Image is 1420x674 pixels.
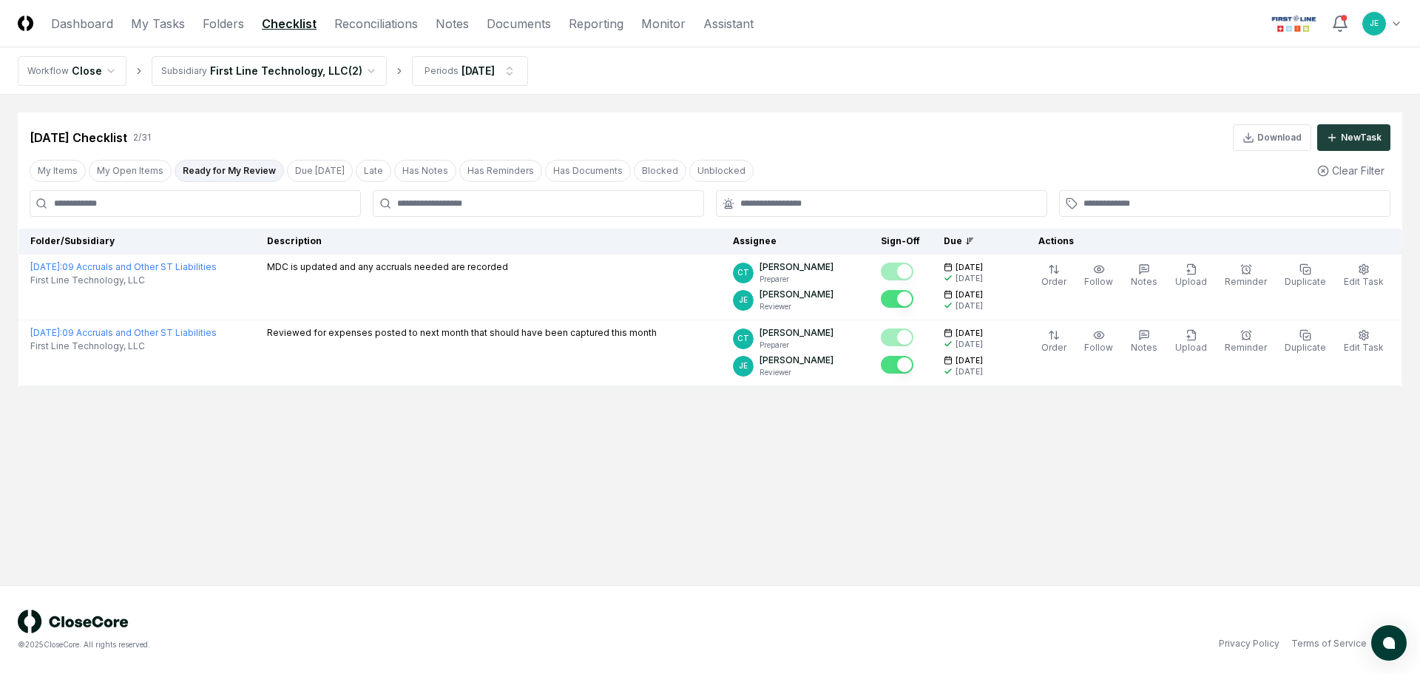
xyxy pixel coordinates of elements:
span: [DATE] [956,262,983,273]
div: [DATE] [461,63,495,78]
div: Actions [1027,235,1390,248]
span: [DATE] [956,355,983,366]
span: JE [739,360,748,371]
div: Periods [425,64,459,78]
span: [DATE] : [30,327,62,338]
span: Edit Task [1344,342,1384,353]
a: [DATE]:09 Accruals and Other ST Liabilities [30,261,217,272]
p: [PERSON_NAME] [760,260,834,274]
th: Folder/Subsidiary [18,229,256,255]
button: Follow [1081,260,1116,291]
a: Privacy Policy [1219,637,1279,650]
button: JE [1361,10,1387,37]
div: [DATE] [956,273,983,284]
div: © 2025 CloseCore. All rights reserved. [18,639,710,650]
button: Ready for My Review [175,160,284,182]
div: Workflow [27,64,69,78]
span: JE [1370,18,1379,29]
p: MDC is updated and any accruals needed are recorded [267,260,508,274]
p: Reviewer [760,301,834,312]
button: Unblocked [689,160,754,182]
button: atlas-launcher [1371,625,1407,661]
span: Upload [1175,276,1207,287]
th: Sign-Off [869,229,932,255]
span: Duplicate [1285,276,1326,287]
span: First Line Technology, LLC [30,340,145,353]
p: Reviewer [760,367,834,378]
span: Edit Task [1344,276,1384,287]
span: CT [737,333,749,344]
a: Reporting [569,15,623,33]
a: Checklist [262,15,317,33]
button: Reminder [1222,260,1270,291]
button: Mark complete [881,328,913,346]
button: My Items [30,160,86,182]
img: First Line Technology logo [1268,12,1319,36]
th: Assignee [721,229,869,255]
button: Notes [1128,260,1160,291]
img: Logo [18,16,33,31]
a: Dashboard [51,15,113,33]
button: Order [1038,260,1069,291]
button: Mark complete [881,356,913,374]
button: Clear Filter [1311,157,1390,184]
button: NewTask [1317,124,1390,151]
span: Follow [1084,342,1113,353]
button: Order [1038,326,1069,357]
button: Upload [1172,326,1210,357]
span: Reminder [1225,276,1267,287]
button: Edit Task [1341,260,1387,291]
a: [DATE]:09 Accruals and Other ST Liabilities [30,327,217,338]
button: Late [356,160,391,182]
span: Notes [1131,276,1157,287]
div: [DATE] Checklist [30,129,127,146]
a: My Tasks [131,15,185,33]
button: Due Today [287,160,353,182]
a: Reconciliations [334,15,418,33]
button: Blocked [634,160,686,182]
span: CT [737,267,749,278]
span: Notes [1131,342,1157,353]
span: Reminder [1225,342,1267,353]
p: Reviewed for expenses posted to next month that should have been captured this month [267,326,657,340]
span: [DATE] [956,289,983,300]
button: Has Documents [545,160,631,182]
button: My Open Items [89,160,172,182]
p: [PERSON_NAME] [760,354,834,367]
a: Terms of Service [1291,637,1367,650]
button: Mark complete [881,290,913,308]
p: [PERSON_NAME] [760,288,834,301]
span: [DATE] [956,328,983,339]
button: Upload [1172,260,1210,291]
span: JE [739,294,748,306]
div: [DATE] [956,300,983,311]
span: Order [1041,276,1066,287]
span: Order [1041,342,1066,353]
p: [PERSON_NAME] [760,326,834,340]
div: New Task [1341,131,1382,144]
div: [DATE] [956,339,983,350]
button: Has Notes [394,160,456,182]
p: Preparer [760,340,834,351]
button: Periods[DATE] [412,56,528,86]
button: Mark complete [881,263,913,280]
th: Description [255,229,721,255]
a: Folders [203,15,244,33]
div: Due [944,235,1003,248]
button: Download [1233,124,1311,151]
p: Preparer [760,274,834,285]
nav: breadcrumb [18,56,528,86]
span: Upload [1175,342,1207,353]
img: logo [18,610,129,633]
button: Duplicate [1282,326,1329,357]
a: Notes [436,15,469,33]
button: Duplicate [1282,260,1329,291]
button: Reminder [1222,326,1270,357]
span: [DATE] : [30,261,62,272]
span: First Line Technology, LLC [30,274,145,287]
a: Documents [487,15,551,33]
div: [DATE] [956,366,983,377]
button: Notes [1128,326,1160,357]
a: Assistant [703,15,754,33]
a: Monitor [641,15,686,33]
